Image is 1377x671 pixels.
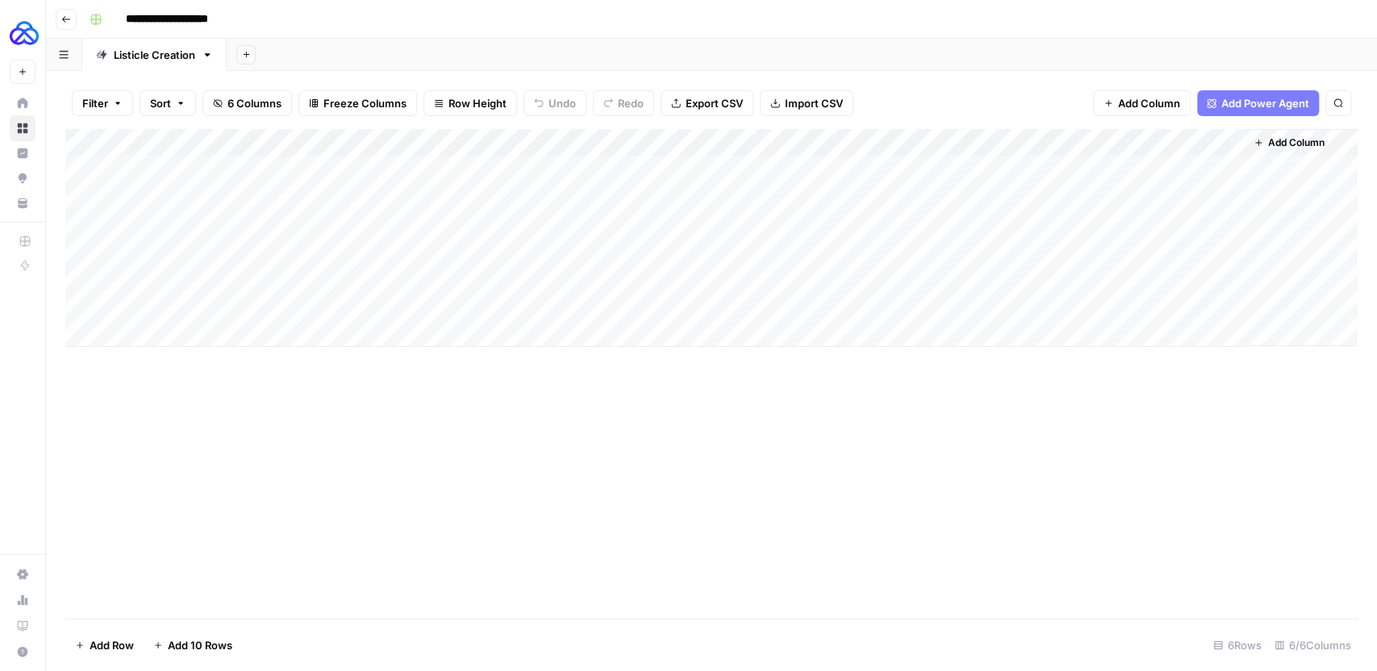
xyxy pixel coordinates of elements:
span: Add Power Agent [1221,95,1309,111]
span: Add 10 Rows [168,637,232,653]
span: Undo [549,95,576,111]
span: Sort [150,95,171,111]
a: Your Data [10,190,35,216]
span: 6 Columns [227,95,282,111]
button: 6 Columns [202,90,292,116]
button: Add Row [65,632,144,658]
span: Export CSV [686,95,743,111]
button: Import CSV [760,90,853,116]
div: 6 Rows [1207,632,1268,658]
div: 6/6 Columns [1268,632,1358,658]
button: Add Column [1093,90,1191,116]
a: Opportunities [10,165,35,191]
span: Add Row [90,637,134,653]
a: Browse [10,115,35,141]
span: Add Column [1268,135,1325,150]
button: Undo [524,90,586,116]
button: Add Column [1247,132,1331,153]
span: Import CSV [785,95,843,111]
span: Filter [82,95,108,111]
button: Freeze Columns [298,90,417,116]
a: Insights [10,140,35,166]
button: Add 10 Rows [144,632,242,658]
a: Usage [10,587,35,613]
span: Freeze Columns [323,95,407,111]
button: Workspace: AUQ [10,13,35,53]
a: Listicle Creation [82,39,227,71]
button: Help + Support [10,639,35,665]
span: Row Height [449,95,507,111]
span: Redo [618,95,644,111]
a: Learning Hub [10,613,35,639]
span: Add Column [1118,95,1180,111]
button: Redo [593,90,654,116]
a: Settings [10,561,35,587]
button: Row Height [424,90,517,116]
button: Sort [140,90,196,116]
button: Filter [72,90,133,116]
div: Listicle Creation [114,47,195,63]
img: AUQ Logo [10,19,39,48]
button: Add Power Agent [1197,90,1319,116]
a: Home [10,90,35,116]
button: Export CSV [661,90,753,116]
